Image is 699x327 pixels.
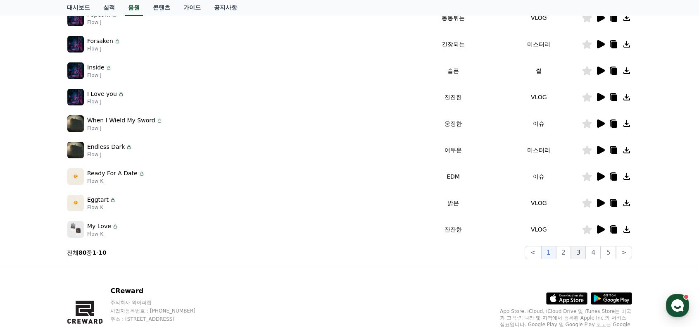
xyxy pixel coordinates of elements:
[87,125,163,131] p: Flow J
[601,246,616,259] button: 5
[67,248,107,257] p: 전체 중 -
[571,246,586,259] button: 3
[26,271,31,277] span: 홈
[410,216,496,243] td: 잔잔한
[87,196,109,204] p: Eggtart
[496,31,582,57] td: 미스터리
[87,72,112,79] p: Flow J
[87,169,138,178] p: Ready For A Date
[67,142,84,158] img: music
[67,89,84,105] img: music
[87,222,111,231] p: My Love
[55,258,107,279] a: 대화
[92,249,96,256] strong: 1
[128,271,138,277] span: 설정
[87,116,155,125] p: When I Wield My Sword
[496,137,582,163] td: 미스터리
[410,190,496,216] td: 밝은
[67,195,84,211] img: music
[410,163,496,190] td: EDM
[410,5,496,31] td: 통통튀는
[67,10,84,26] img: music
[67,115,84,132] img: music
[496,163,582,190] td: 이슈
[107,258,159,279] a: 설정
[78,249,86,256] strong: 80
[496,57,582,84] td: 썰
[110,316,211,322] p: 주소 : [STREET_ADDRESS]
[87,45,121,52] p: Flow J
[586,246,601,259] button: 4
[410,110,496,137] td: 웅장한
[87,19,118,26] p: Flow J
[110,299,211,306] p: 주식회사 와이피랩
[410,31,496,57] td: 긴장되는
[67,221,84,238] img: music
[67,168,84,185] img: music
[87,143,125,151] p: Endless Dark
[541,246,556,259] button: 1
[76,271,86,278] span: 대화
[87,90,117,98] p: I Love you
[2,258,55,279] a: 홈
[410,57,496,84] td: 슬픈
[496,216,582,243] td: VLOG
[525,246,541,259] button: <
[556,246,571,259] button: 2
[496,110,582,137] td: 이슈
[410,137,496,163] td: 어두운
[87,151,132,158] p: Flow J
[67,62,84,79] img: music
[110,286,211,296] p: CReward
[110,308,211,314] p: 사업자등록번호 : [PHONE_NUMBER]
[87,178,145,184] p: Flow K
[410,84,496,110] td: 잔잔한
[616,246,632,259] button: >
[496,5,582,31] td: VLOG
[67,36,84,53] img: music
[87,231,119,237] p: Flow K
[87,37,113,45] p: Forsaken
[87,204,116,211] p: Flow K
[87,63,105,72] p: Inside
[87,98,124,105] p: Flow J
[496,84,582,110] td: VLOG
[496,190,582,216] td: VLOG
[98,249,106,256] strong: 10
